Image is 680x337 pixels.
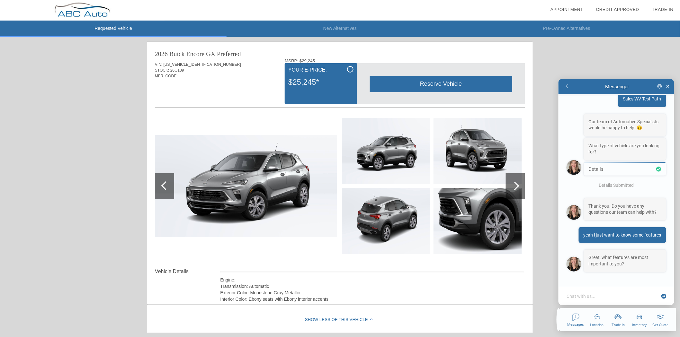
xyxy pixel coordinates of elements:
div: $25,245* [288,74,353,91]
li: New Alternatives [227,21,453,37]
a: Trade-In [652,7,674,12]
div: Vehicle Details [155,268,220,275]
span: [US_VEHICLE_IDENTIFICATION_NUMBER] [164,62,241,67]
iframe: Chat Assistance [553,73,680,337]
div: Interior Color: Ebony seats with Ebony interior accents [220,296,524,302]
div: Show Less of this Vehicle [147,307,533,333]
img: 52e6d9de66b88525c729ed8a0cfc983b.jpg [155,135,337,238]
img: 99a5a788f84afc7339cbf0860b894b47.jpg [434,188,522,254]
div: Transmission: Automatic [220,283,524,289]
span: STOCK: [155,68,169,73]
div: MSRP: $29,245 [285,58,525,63]
span: VIN: [155,62,162,67]
a: Appointment [550,7,583,12]
img: 78aaf7b8b2541e1f22d796fbb320f50d.jpg [342,118,430,184]
span: 26G189 [170,68,184,73]
div: Preferred [217,49,241,58]
span: MFR. CODE: [155,74,178,78]
div: Your E-Price: [288,66,353,74]
a: Credit Approved [596,7,639,12]
div: 2026 Buick Encore GX [155,49,215,58]
img: 3fe1078cee0a321d82d029d6e097f2f4.jpg [434,118,522,184]
div: Reserve Vehicle [370,76,512,92]
img: 087433ba3e6bd0ad9fd42aca3c631a59.jpg [342,188,430,254]
div: Exterior Color: Moonstone Gray Metallic [220,289,524,296]
div: Engine: [220,277,524,283]
li: Pre-Owned Alternatives [453,21,680,37]
span: i [350,67,351,72]
div: Quoted on [DATE] 4:52:15 PM [155,89,525,99]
